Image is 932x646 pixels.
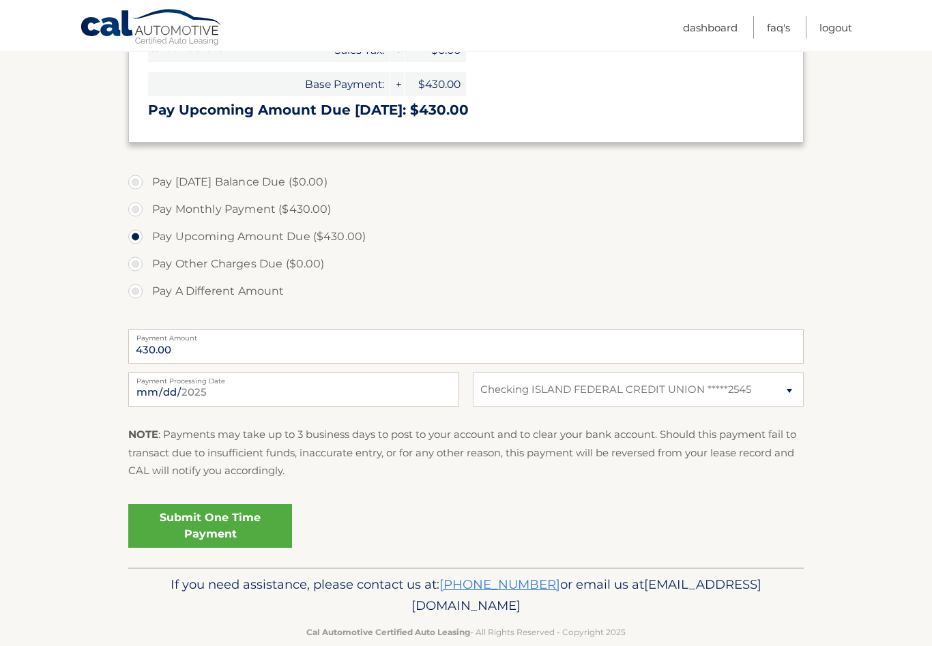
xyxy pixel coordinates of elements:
[137,626,795,640] p: - All Rights Reserved - Copyright 2025
[148,73,390,97] span: Base Payment:
[405,73,466,97] span: $430.00
[439,577,560,593] a: [PHONE_NUMBER]
[128,251,804,278] label: Pay Other Charges Due ($0.00)
[390,73,404,97] span: +
[128,169,804,196] label: Pay [DATE] Balance Due ($0.00)
[128,330,804,364] input: Payment Amount
[128,330,804,341] label: Payment Amount
[128,426,804,480] p: : Payments may take up to 3 business days to post to your account and to clear your bank account....
[128,196,804,224] label: Pay Monthly Payment ($430.00)
[683,16,738,39] a: Dashboard
[128,278,804,306] label: Pay A Different Amount
[128,428,158,441] strong: NOTE
[128,224,804,251] label: Pay Upcoming Amount Due ($430.00)
[306,628,470,638] strong: Cal Automotive Certified Auto Leasing
[128,505,292,548] a: Submit One Time Payment
[767,16,790,39] a: FAQ's
[148,102,784,119] h3: Pay Upcoming Amount Due [DATE]: $430.00
[128,373,459,384] label: Payment Processing Date
[80,9,223,48] a: Cal Automotive
[819,16,852,39] a: Logout
[137,574,795,618] p: If you need assistance, please contact us at: or email us at
[128,373,459,407] input: Payment Date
